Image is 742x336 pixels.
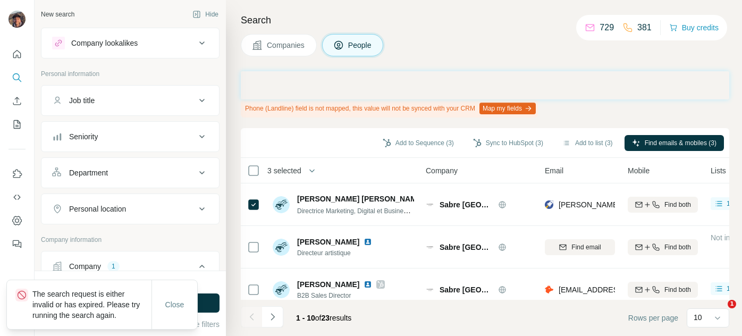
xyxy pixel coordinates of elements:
button: Find email [545,239,615,255]
img: Logo of Sabre Paris [426,285,434,294]
button: Find both [628,239,698,255]
div: Department [69,167,108,178]
button: Personal location [41,196,219,222]
img: Logo of Sabre Paris [426,200,434,209]
span: [PERSON_NAME] [297,279,359,290]
button: Navigate to next page [262,306,283,327]
button: Company lookalikes [41,30,219,56]
p: Personal information [41,69,220,79]
div: Personal location [69,204,126,214]
span: Find emails & mobiles (3) [645,138,716,148]
span: 3 selected [267,165,301,176]
span: Sabre [GEOGRAPHIC_DATA] [440,284,493,295]
img: Avatar [273,281,290,298]
img: Avatar [273,196,290,213]
div: Company [69,261,101,272]
p: Company information [41,235,220,245]
iframe: Banner [241,71,729,99]
span: 1 - 10 [296,314,315,322]
button: Sync to HubSpot (3) [466,135,551,151]
span: Sabre [GEOGRAPHIC_DATA] [440,242,493,253]
p: 10 [694,312,702,323]
button: Find both [628,282,698,298]
h4: Search [241,13,729,28]
button: My lists [9,115,26,134]
span: Companies [267,40,306,51]
img: Avatar [9,11,26,28]
span: 1 list [727,199,740,208]
button: Add to list (3) [555,135,620,151]
span: of [315,314,322,322]
span: People [348,40,373,51]
img: Logo of Sabre Paris [426,243,434,251]
span: Close [165,299,184,310]
button: Use Surfe on LinkedIn [9,164,26,183]
span: Rows per page [628,313,678,323]
p: 729 [600,21,614,34]
button: Map my fields [479,103,536,114]
button: Search [9,68,26,87]
div: 10000 search results remaining [86,278,174,287]
button: Use Surfe API [9,188,26,207]
iframe: Intercom live chat [706,300,731,325]
button: Close [158,295,192,314]
button: Hide [185,6,226,22]
span: Directeur artistique [297,248,376,258]
button: Quick start [9,45,26,64]
img: LinkedIn logo [364,238,372,246]
div: Company lookalikes [71,38,138,48]
span: 1 [728,300,736,308]
span: B2B Sales Director [297,291,385,300]
span: 1 list [727,284,740,293]
span: Lists [711,165,726,176]
button: Find emails & mobiles (3) [625,135,724,151]
span: Company [426,165,458,176]
img: provider hunter logo [545,284,553,295]
div: 1 [107,262,120,271]
span: [EMAIL_ADDRESS][DOMAIN_NAME] [559,285,685,294]
button: Enrich CSV [9,91,26,111]
span: [PERSON_NAME] [PERSON_NAME] [297,194,424,204]
p: The search request is either invalid or has expired. Please try running the search again. [32,289,151,321]
div: Job title [69,95,95,106]
span: Mobile [628,165,650,176]
button: Buy credits [669,20,719,35]
button: Seniority [41,124,219,149]
button: Find both [628,197,698,213]
div: New search [41,10,74,19]
button: Feedback [9,234,26,254]
span: Find email [571,242,601,252]
img: Avatar [273,239,290,256]
span: results [296,314,351,322]
div: Seniority [69,131,98,142]
span: Sabre [GEOGRAPHIC_DATA] [440,199,493,210]
span: Find both [664,242,691,252]
span: Directrice Marketing, Digital et Business B2C [297,206,424,215]
button: Department [41,160,219,186]
img: LinkedIn logo [364,280,372,289]
span: [PERSON_NAME] [297,237,359,247]
span: 23 [322,314,330,322]
span: Find both [664,200,691,209]
button: Company1 [41,254,219,283]
button: Job title [41,88,219,113]
p: 381 [637,21,652,34]
button: Dashboard [9,211,26,230]
span: Find both [664,285,691,295]
span: Email [545,165,563,176]
img: provider rocketreach logo [545,199,553,210]
div: Phone (Landline) field is not mapped, this value will not be synced with your CRM [241,99,538,117]
button: Add to Sequence (3) [375,135,461,151]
